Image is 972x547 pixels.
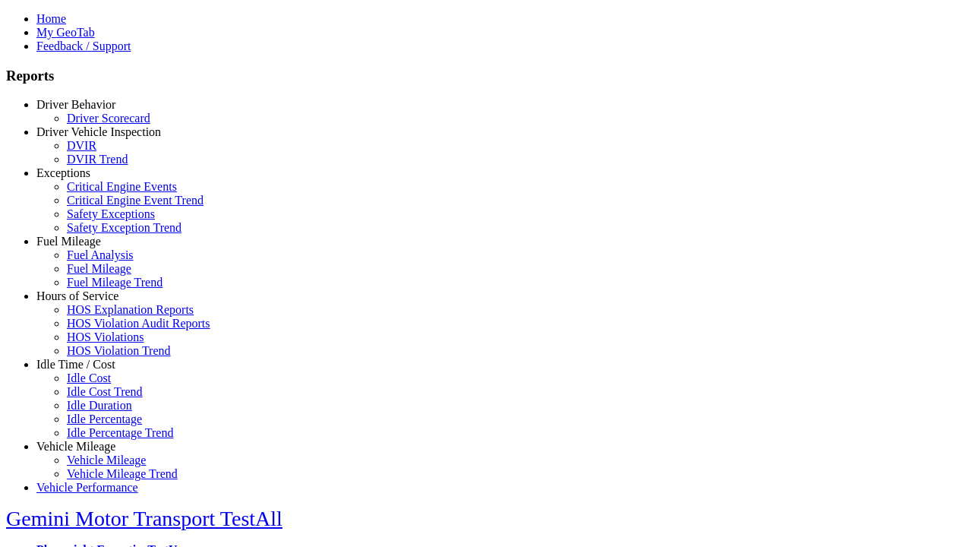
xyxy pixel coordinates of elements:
[67,317,210,330] a: HOS Violation Audit Reports
[67,248,134,261] a: Fuel Analysis
[67,262,131,275] a: Fuel Mileage
[6,507,282,530] a: Gemini Motor Transport TestAll
[67,303,194,316] a: HOS Explanation Reports
[67,139,96,152] a: DVIR
[67,276,163,289] a: Fuel Mileage Trend
[36,98,115,111] a: Driver Behavior
[67,153,128,166] a: DVIR Trend
[36,12,66,25] a: Home
[67,467,178,480] a: Vehicle Mileage Trend
[36,481,138,494] a: Vehicle Performance
[67,207,155,220] a: Safety Exceptions
[67,413,142,425] a: Idle Percentage
[67,221,181,234] a: Safety Exception Trend
[36,40,131,52] a: Feedback / Support
[36,26,95,39] a: My GeoTab
[67,344,171,357] a: HOS Violation Trend
[6,68,966,84] h3: Reports
[36,125,161,138] a: Driver Vehicle Inspection
[67,454,146,466] a: Vehicle Mileage
[67,112,150,125] a: Driver Scorecard
[67,180,177,193] a: Critical Engine Events
[67,399,132,412] a: Idle Duration
[67,194,204,207] a: Critical Engine Event Trend
[67,385,143,398] a: Idle Cost Trend
[36,358,115,371] a: Idle Time / Cost
[36,440,115,453] a: Vehicle Mileage
[36,289,118,302] a: Hours of Service
[36,235,101,248] a: Fuel Mileage
[67,372,111,384] a: Idle Cost
[36,166,90,179] a: Exceptions
[67,330,144,343] a: HOS Violations
[67,426,173,439] a: Idle Percentage Trend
